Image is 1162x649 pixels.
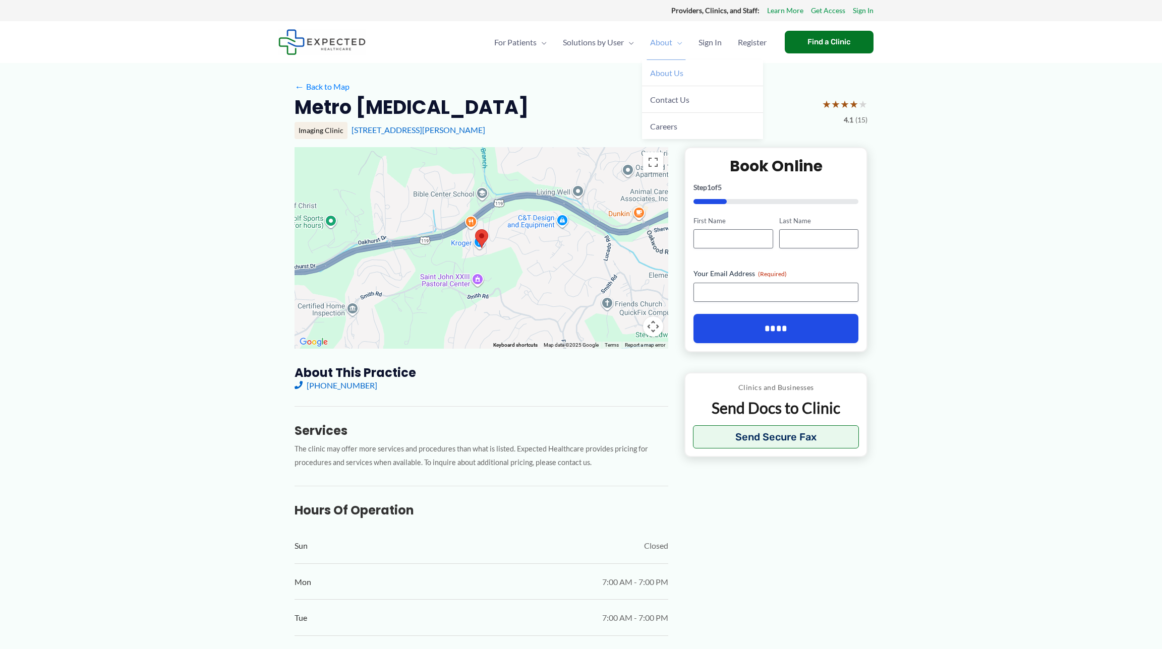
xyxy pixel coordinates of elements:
p: Clinics and Businesses [693,381,859,394]
span: Sun [295,538,308,553]
span: 4.1 [844,113,853,126]
a: Get Access [811,4,845,17]
label: Last Name [779,216,858,226]
a: Sign In [690,25,730,60]
a: [STREET_ADDRESS][PERSON_NAME] [352,125,485,135]
span: Sign In [699,25,722,60]
a: Register [730,25,775,60]
a: ←Back to Map [295,79,350,94]
a: For PatientsMenu Toggle [486,25,555,60]
span: ★ [849,95,858,113]
span: Contact Us [650,95,689,104]
span: (Required) [758,270,787,278]
a: [PHONE_NUMBER] [295,380,377,390]
span: Solutions by User [563,25,624,60]
a: About Us [642,60,763,87]
span: About Us [650,68,683,78]
h3: Hours of Operation [295,502,668,518]
a: Contact Us [642,86,763,113]
span: Menu Toggle [672,25,682,60]
span: 7:00 AM - 7:00 PM [602,610,668,625]
a: Open this area in Google Maps (opens a new window) [297,336,330,349]
span: ★ [840,95,849,113]
img: Google [297,336,330,349]
span: Menu Toggle [537,25,547,60]
span: ★ [831,95,840,113]
p: Step of [693,184,858,191]
h3: Services [295,423,668,438]
button: Map camera controls [643,316,663,337]
nav: Primary Site Navigation [486,25,775,60]
h3: About this practice [295,365,668,380]
span: Menu Toggle [624,25,634,60]
a: Solutions by UserMenu Toggle [555,25,642,60]
strong: Providers, Clinics, and Staff: [671,6,760,15]
span: ← [295,82,304,91]
p: The clinic may offer more services and procedures than what is listed. Expected Healthcare provid... [295,442,668,470]
a: Find a Clinic [785,31,874,53]
span: ★ [822,95,831,113]
span: ★ [858,95,867,113]
h2: Metro [MEDICAL_DATA] [295,95,529,119]
span: About [650,25,672,60]
span: 7:00 AM - 7:00 PM [602,574,668,590]
a: Report a map error [625,342,665,348]
span: Careers [650,121,677,131]
span: 1 [707,183,711,191]
a: AboutMenu Toggle [642,25,690,60]
a: Careers [642,113,763,139]
a: Learn More [767,4,803,17]
h2: Book Online [693,156,858,176]
span: 5 [718,183,722,191]
span: Map data ©2025 Google [544,342,599,348]
span: Closed [644,538,668,553]
a: Terms (opens in new tab) [605,342,619,348]
button: Toggle fullscreen view [643,152,663,172]
img: Expected Healthcare Logo - side, dark font, small [278,29,366,55]
button: Send Secure Fax [693,425,859,448]
button: Keyboard shortcuts [493,342,538,349]
span: For Patients [494,25,537,60]
div: Imaging Clinic [295,122,347,139]
span: Register [738,25,767,60]
a: Sign In [853,4,874,17]
p: Send Docs to Clinic [693,398,859,418]
span: (15) [855,113,867,126]
label: First Name [693,216,773,226]
span: Tue [295,610,307,625]
label: Your Email Address [693,269,858,279]
span: Mon [295,574,311,590]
